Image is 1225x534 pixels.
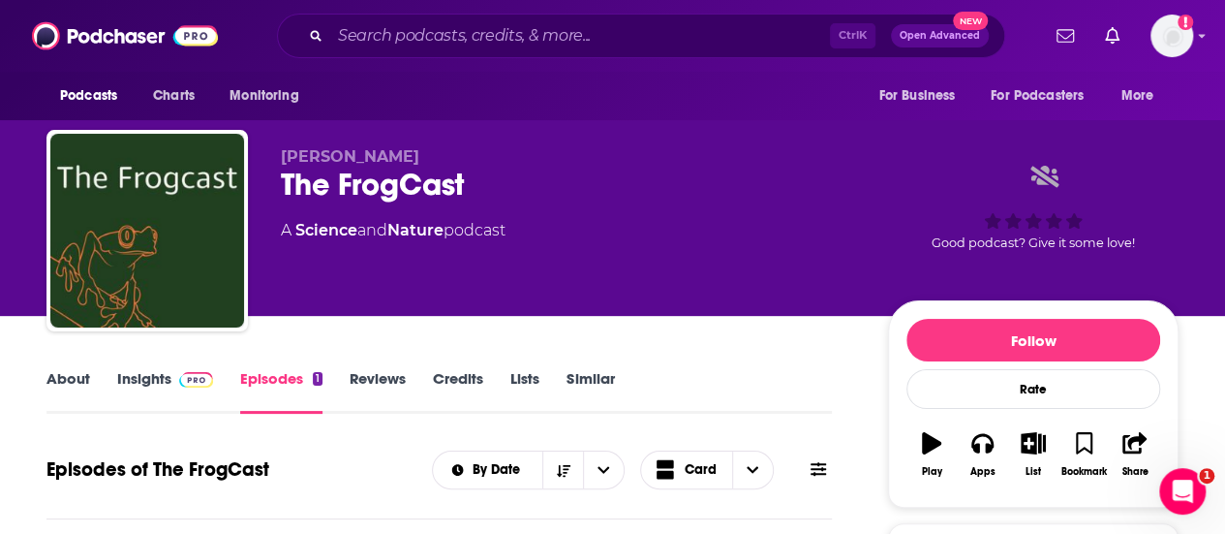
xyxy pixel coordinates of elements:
button: open menu [978,78,1112,114]
iframe: Intercom live chat [1159,468,1206,515]
div: List [1026,466,1041,478]
div: Bookmark [1061,466,1107,478]
img: Podchaser - Follow, Share and Rate Podcasts [32,17,218,54]
img: User Profile [1150,15,1193,57]
button: open menu [433,463,542,477]
a: Show notifications dropdown [1097,19,1127,52]
button: Sort Direction [542,452,583,488]
a: Credits [433,369,483,414]
button: open menu [1108,78,1179,114]
a: Science [295,221,357,239]
img: The FrogCast [50,134,244,328]
span: Ctrl K [830,23,875,48]
span: Monitoring [230,82,298,110]
span: Podcasts [60,82,117,110]
a: Charts [140,78,206,114]
span: Open Advanced [900,31,980,41]
span: [PERSON_NAME] [281,147,419,166]
h2: Choose List sort [432,451,625,489]
a: Nature [387,221,444,239]
span: New [953,12,988,30]
a: InsightsPodchaser Pro [117,369,213,414]
button: open menu [46,78,142,114]
button: open menu [216,78,323,114]
button: Show profile menu [1150,15,1193,57]
span: and [357,221,387,239]
div: Search podcasts, credits, & more... [277,14,1005,58]
img: Podchaser Pro [179,372,213,388]
span: Card [685,463,717,477]
input: Search podcasts, credits, & more... [330,20,830,51]
h1: Episodes of The FrogCast [46,457,269,482]
button: List [1008,420,1058,489]
button: Bookmark [1058,420,1109,489]
a: Episodes1 [240,369,322,414]
a: Lists [510,369,539,414]
div: Play [922,466,942,478]
div: A podcast [281,219,505,242]
a: Reviews [350,369,406,414]
div: Rate [906,369,1160,409]
span: For Business [878,82,955,110]
button: open menu [583,452,624,488]
button: Apps [957,420,1007,489]
button: Follow [906,319,1160,361]
a: About [46,369,90,414]
div: Share [1121,466,1148,478]
button: Play [906,420,957,489]
span: Good podcast? Give it some love! [932,236,1135,250]
a: Show notifications dropdown [1049,19,1082,52]
div: 1 [313,372,322,386]
button: Choose View [640,451,774,489]
button: open menu [865,78,979,114]
span: By Date [473,463,527,477]
div: Apps [970,466,995,478]
button: Share [1110,420,1160,489]
a: Similar [567,369,614,414]
span: Charts [153,82,195,110]
span: Logged in as gabrielle.gantz [1150,15,1193,57]
span: More [1121,82,1154,110]
button: Open AdvancedNew [891,24,989,47]
span: 1 [1199,468,1214,484]
span: For Podcasters [991,82,1084,110]
svg: Add a profile image [1178,15,1193,30]
div: Good podcast? Give it some love! [888,147,1179,267]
